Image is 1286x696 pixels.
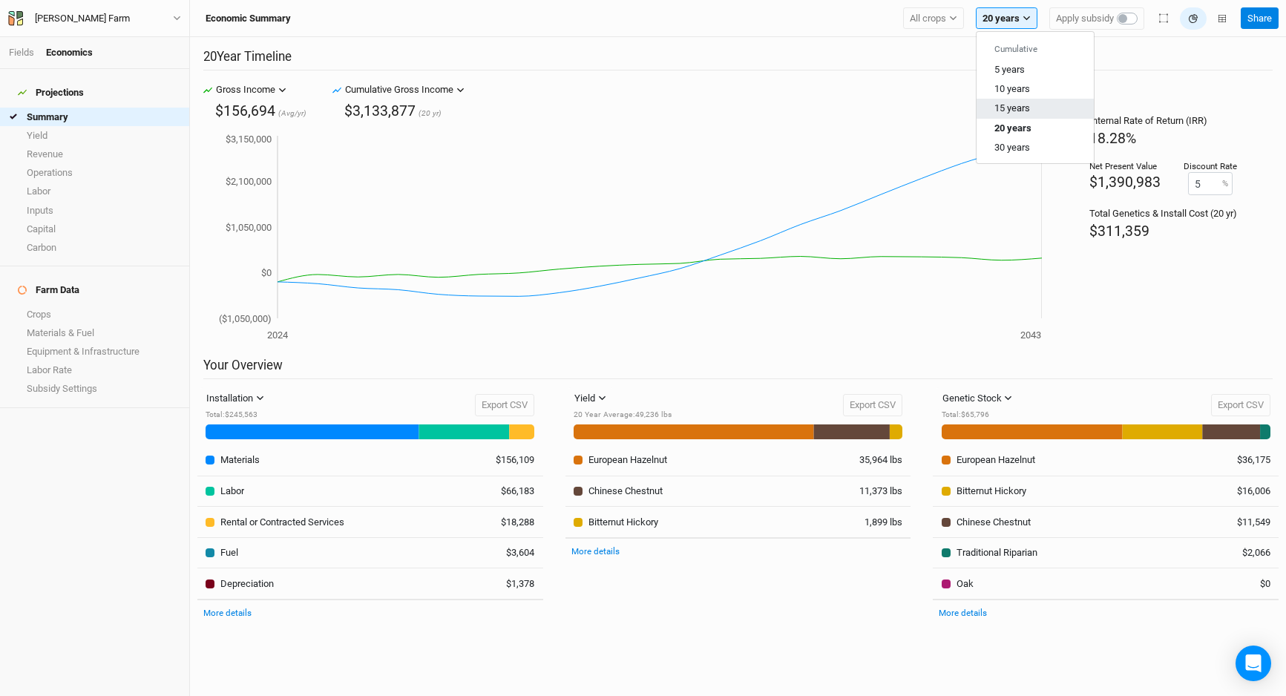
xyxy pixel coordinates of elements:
div: European Hazelnut [957,453,1035,467]
a: More details [571,546,620,557]
span: $1,390,983 [1089,174,1161,191]
tspan: $0 [261,267,272,278]
button: Share [1241,7,1279,30]
a: Fields [9,47,34,58]
button: Yield [568,387,613,410]
div: Traditional Riparian [957,546,1037,559]
button: 20 years [977,118,1094,137]
div: 20 Year Average : 49,236 lbs [574,410,672,421]
span: $311,359 [1089,223,1149,240]
div: Gross Income [216,82,275,97]
td: $36,175 [1210,445,1279,476]
div: Projections [18,87,84,99]
div: Rental or Contracted Services [220,516,344,529]
div: Farm Data [18,284,79,296]
button: Export CSV [843,394,902,416]
a: More details [939,608,987,618]
button: 15 years [977,99,1094,118]
div: Cadwell Farm [35,11,130,26]
h2: 20 Year Timeline [203,49,1273,70]
button: 20 years [976,7,1037,30]
button: Export CSV [475,394,534,416]
td: $3,604 [474,537,543,568]
button: Installation [200,387,271,410]
div: $3,133,877 [344,101,416,121]
span: 18.28% [1089,130,1136,147]
tspan: 2024 [267,329,289,341]
h2: Your Overview [203,358,1273,379]
td: 1,899 lbs [842,507,911,538]
td: $16,006 [1210,476,1279,507]
div: Bitternut Hickory [588,516,658,529]
td: $2,066 [1210,537,1279,568]
div: Oak [957,577,974,591]
span: 5 years [994,64,1025,75]
span: 15 years [994,102,1030,114]
div: Cumulative Gross Income [345,82,453,97]
div: Discount Rate [1184,160,1237,172]
span: (Avg/yr) [278,108,306,119]
button: Genetic Stock [936,387,1020,410]
a: More details [203,608,252,618]
td: $18,288 [474,507,543,538]
div: Chinese Chestnut [588,485,663,498]
span: 30 years [994,142,1030,153]
button: [PERSON_NAME] Farm [7,10,182,27]
button: 10 years [977,79,1094,99]
input: 0 [1188,172,1233,195]
div: Bitternut Hickory [957,485,1026,498]
h3: Economic Summary [206,13,291,24]
tspan: $2,100,000 [226,176,272,187]
div: Economics [46,46,93,59]
div: Yield [574,391,595,406]
div: Labor [220,485,244,498]
div: Total Genetics & Install Cost (20 yr) [1089,207,1237,220]
button: 5 years [977,60,1094,79]
div: Open Intercom Messenger [1236,646,1271,681]
div: $156,694 [215,101,275,121]
button: Cumulative Gross Income [341,79,468,101]
td: $1,378 [474,568,543,600]
div: Chinese Chestnut [957,516,1031,529]
span: Apply subsidy [1056,11,1114,26]
div: European Hazelnut [588,453,667,467]
h6: Cumulative [977,38,1094,60]
button: All crops [903,7,964,30]
tspan: $3,150,000 [226,134,272,145]
td: $156,109 [474,445,543,476]
span: 10 years [994,83,1030,94]
div: Internal Rate of Return (IRR) [1089,114,1237,128]
button: Export CSV [1211,394,1270,416]
button: Apply subsidy [1049,7,1144,30]
div: Fuel [220,546,238,559]
tspan: $1,050,000 [226,222,272,233]
td: $0 [1210,568,1279,600]
td: 11,373 lbs [842,476,911,507]
div: Total : $245,563 [206,410,271,421]
span: All crops [910,11,946,26]
span: 20 years [994,122,1031,133]
div: Materials [220,453,260,467]
span: (20 yr) [419,108,442,119]
div: Genetic Stock [942,391,1002,406]
tspan: 2043 [1020,329,1041,341]
button: Gross Income [212,79,290,101]
div: Net Present Value [1089,160,1161,172]
div: Installation [206,391,253,406]
div: Total : $65,796 [942,410,1020,421]
div: [PERSON_NAME] Farm [35,11,130,26]
label: % [1222,178,1228,190]
tspan: ($1,050,000) [219,313,272,324]
td: $11,549 [1210,507,1279,538]
td: $66,183 [474,476,543,507]
div: Depreciation [220,577,274,591]
button: 30 years [977,138,1094,157]
td: 35,964 lbs [842,445,911,476]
